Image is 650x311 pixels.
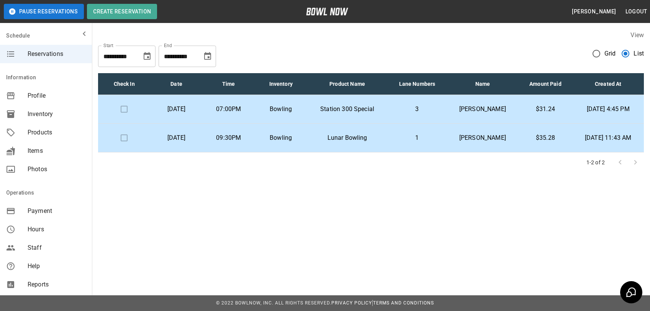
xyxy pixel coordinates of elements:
span: Hours [28,225,86,234]
span: Reports [28,280,86,289]
th: Product Name [307,73,387,95]
span: Payment [28,206,86,216]
span: Staff [28,243,86,252]
p: Bowling [261,105,301,114]
p: Station 300 Special [313,105,381,114]
p: 1 [394,133,440,142]
span: List [634,49,644,58]
span: Photos [28,165,86,174]
span: Profile [28,91,86,100]
a: Terms and Conditions [373,300,434,306]
span: © 2022 BowlNow, Inc. All Rights Reserved. [216,300,331,306]
button: Pause Reservations [4,4,84,19]
th: Check In [98,73,150,95]
span: Reservations [28,49,86,59]
button: Choose date, selected date is Oct 6, 2025 [200,49,215,64]
th: Time [203,73,255,95]
th: Date [150,73,202,95]
th: Amount Paid [519,73,573,95]
span: Products [28,128,86,137]
th: Created At [572,73,644,95]
img: logo [306,8,348,15]
th: Lane Numbers [388,73,447,95]
p: 09:30PM [209,133,249,142]
span: Grid [604,49,616,58]
p: [DATE] [156,133,196,142]
p: $35.28 [525,133,566,142]
button: [PERSON_NAME] [569,5,619,19]
button: Create Reservation [87,4,157,19]
p: $31.24 [525,105,566,114]
span: Help [28,262,86,271]
p: Lunar Bowling [313,133,381,142]
p: 3 [394,105,440,114]
th: Name [447,73,518,95]
a: Privacy Policy [331,300,372,306]
p: [DATE] 4:45 PM [578,105,638,114]
button: Choose date, selected date is Sep 6, 2025 [139,49,155,64]
span: Items [28,146,86,155]
p: [PERSON_NAME] [453,133,512,142]
p: [DATE] [156,105,196,114]
th: Inventory [255,73,307,95]
span: Inventory [28,110,86,119]
label: View [630,31,644,39]
p: [PERSON_NAME] [453,105,512,114]
p: [DATE] 11:43 AM [578,133,638,142]
p: Bowling [261,133,301,142]
p: 1-2 of 2 [586,159,605,166]
p: 07:00PM [209,105,249,114]
button: Logout [622,5,650,19]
